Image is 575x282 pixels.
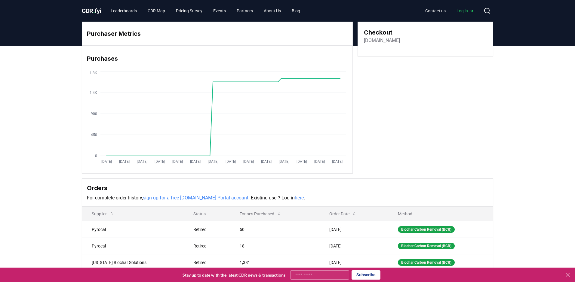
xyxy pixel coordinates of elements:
[190,159,201,164] tspan: [DATE]
[320,221,388,238] td: [DATE]
[457,8,474,14] span: Log in
[279,159,289,164] tspan: [DATE]
[87,29,348,38] h3: Purchaser Metrics
[82,221,184,238] td: Pyrocal
[193,259,225,265] div: Retired
[320,254,388,271] td: [DATE]
[101,159,112,164] tspan: [DATE]
[320,238,388,254] td: [DATE]
[82,254,184,271] td: [US_STATE] Biochar Solutions
[137,159,147,164] tspan: [DATE]
[87,194,488,202] p: For complete order history, . Existing user? Log in .
[82,7,101,15] a: CDR.fyi
[364,28,400,37] h3: Checkout
[119,159,130,164] tspan: [DATE]
[235,208,286,220] button: Tonnes Purchased
[143,5,170,16] a: CDR Map
[208,5,231,16] a: Events
[324,208,361,220] button: Order Date
[226,159,236,164] tspan: [DATE]
[82,238,184,254] td: Pyrocal
[295,195,304,201] a: here
[93,7,95,14] span: .
[452,5,479,16] a: Log in
[287,5,305,16] a: Blog
[106,5,305,16] nav: Main
[155,159,165,164] tspan: [DATE]
[90,91,97,95] tspan: 1.4K
[106,5,142,16] a: Leaderboards
[87,183,488,193] h3: Orders
[420,5,479,16] nav: Main
[314,159,325,164] tspan: [DATE]
[143,195,248,201] a: sign up for a free [DOMAIN_NAME] Portal account
[393,211,488,217] p: Method
[87,54,348,63] h3: Purchases
[230,221,320,238] td: 50
[259,5,286,16] a: About Us
[90,71,97,75] tspan: 1.8K
[95,154,97,158] tspan: 0
[91,112,97,116] tspan: 900
[172,159,183,164] tspan: [DATE]
[82,7,101,14] span: CDR fyi
[91,133,97,137] tspan: 450
[230,254,320,271] td: 1,381
[398,243,455,249] div: Biochar Carbon Removal (BCR)
[230,238,320,254] td: 18
[364,37,400,44] a: [DOMAIN_NAME]
[232,5,258,16] a: Partners
[261,159,272,164] tspan: [DATE]
[189,211,225,217] p: Status
[87,208,119,220] button: Supplier
[193,243,225,249] div: Retired
[171,5,207,16] a: Pricing Survey
[297,159,307,164] tspan: [DATE]
[398,259,455,266] div: Biochar Carbon Removal (BCR)
[420,5,450,16] a: Contact us
[243,159,254,164] tspan: [DATE]
[193,226,225,232] div: Retired
[398,226,455,233] div: Biochar Carbon Removal (BCR)
[332,159,343,164] tspan: [DATE]
[208,159,218,164] tspan: [DATE]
